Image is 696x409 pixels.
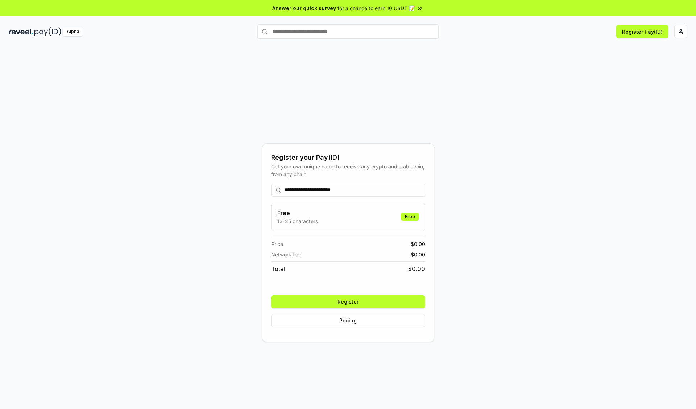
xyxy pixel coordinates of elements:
[277,217,318,225] p: 13-25 characters
[271,314,425,327] button: Pricing
[9,27,33,36] img: reveel_dark
[34,27,61,36] img: pay_id
[271,295,425,308] button: Register
[271,240,283,248] span: Price
[271,163,425,178] div: Get your own unique name to receive any crypto and stablecoin, from any chain
[616,25,668,38] button: Register Pay(ID)
[411,240,425,248] span: $ 0.00
[337,4,415,12] span: for a chance to earn 10 USDT 📝
[271,251,301,258] span: Network fee
[63,27,83,36] div: Alpha
[401,213,419,221] div: Free
[272,4,336,12] span: Answer our quick survey
[408,264,425,273] span: $ 0.00
[411,251,425,258] span: $ 0.00
[271,264,285,273] span: Total
[271,153,425,163] div: Register your Pay(ID)
[277,209,318,217] h3: Free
